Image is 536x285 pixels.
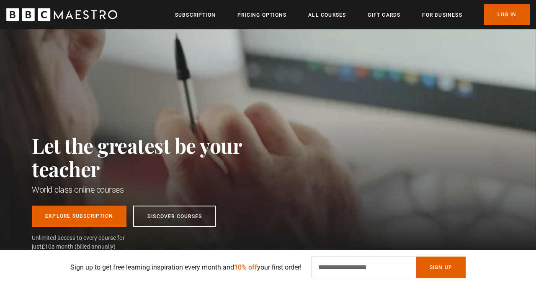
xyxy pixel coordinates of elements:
[32,206,126,227] a: Explore Subscription
[484,4,530,25] a: Log In
[32,134,279,181] h2: Let the greatest be your teacher
[70,262,301,272] p: Sign up to get free learning inspiration every month and your first order!
[32,234,145,251] span: Unlimited access to every course for just a month (billed annually)
[234,263,257,271] span: 10% off
[175,11,216,19] a: Subscription
[416,257,466,278] button: Sign Up
[368,11,400,19] a: Gift Cards
[133,206,216,227] a: Discover Courses
[422,11,462,19] a: For business
[308,11,346,19] a: All Courses
[237,11,286,19] a: Pricing Options
[175,4,530,25] nav: Primary
[6,8,117,21] svg: BBC Maestro
[41,243,52,250] span: £10
[32,184,279,196] h1: World-class online courses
